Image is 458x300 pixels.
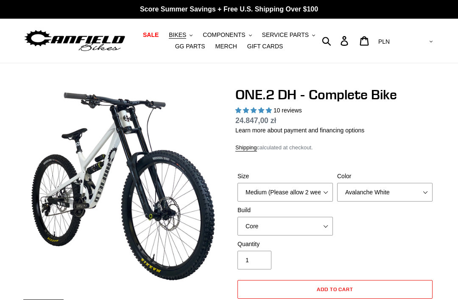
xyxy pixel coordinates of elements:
[235,107,274,114] span: 5.00 stars
[235,116,276,125] span: 24.847,00 zł
[139,29,163,41] a: SALE
[143,31,159,39] span: SALE
[175,43,205,50] span: GG PARTS
[237,206,333,215] label: Build
[317,286,354,292] span: Add to cart
[337,172,433,181] label: Color
[211,41,241,52] a: MERCH
[243,41,288,52] a: GIFT CARDS
[171,41,209,52] a: GG PARTS
[23,28,126,54] img: Canfield Bikes
[237,280,433,299] button: Add to cart
[203,31,245,39] span: COMPONENTS
[198,29,256,41] button: COMPONENTS
[235,87,435,103] h1: ONE.2 DH - Complete Bike
[274,107,302,114] span: 10 reviews
[169,31,186,39] span: BIKES
[235,143,435,152] div: calculated at checkout.
[247,43,283,50] span: GIFT CARDS
[262,31,309,39] span: SERVICE PARTS
[165,29,197,41] button: BIKES
[237,240,333,249] label: Quantity
[25,88,221,284] img: ONE.2 DH - Complete Bike
[235,144,257,151] a: Shipping
[237,172,333,181] label: Size
[215,43,237,50] span: MERCH
[235,127,364,134] a: Learn more about payment and financing options
[258,29,319,41] button: SERVICE PARTS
